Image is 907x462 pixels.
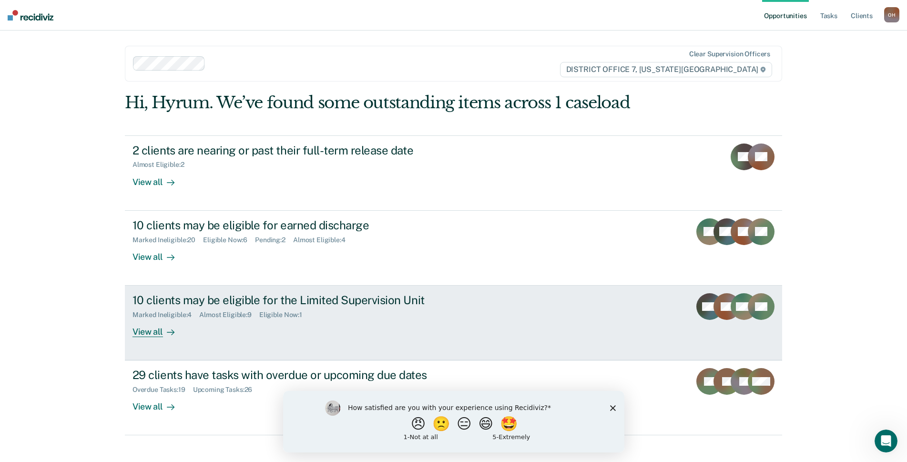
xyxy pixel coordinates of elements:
[259,311,310,319] div: Eligible Now : 1
[132,386,193,394] div: Overdue Tasks : 19
[8,10,53,21] img: Recidiviz
[689,50,770,58] div: Clear supervision officers
[293,236,353,244] div: Almost Eligible : 4
[125,286,782,360] a: 10 clients may be eligible for the Limited Supervision UnitMarked Ineligible:4Almost Eligible:9El...
[132,319,186,338] div: View all
[283,391,624,452] iframe: Survey by Kim from Recidiviz
[132,169,186,187] div: View all
[132,311,199,319] div: Marked Ineligible : 4
[193,386,260,394] div: Upcoming Tasks : 26
[132,293,467,307] div: 10 clients may be eligible for the Limited Supervision Unit
[199,311,259,319] div: Almost Eligible : 9
[125,211,782,286] a: 10 clients may be eligible for earned dischargeMarked Ineligible:20Eligible Now:6Pending:2Almost ...
[875,430,897,452] iframe: Intercom live chat
[125,135,782,211] a: 2 clients are nearing or past their full-term release dateAlmost Eligible:2View all
[132,368,467,382] div: 29 clients have tasks with overdue or upcoming due dates
[560,62,772,77] span: DISTRICT OFFICE 7, [US_STATE][GEOGRAPHIC_DATA]
[132,218,467,232] div: 10 clients may be eligible for earned discharge
[255,236,293,244] div: Pending : 2
[884,7,899,22] button: OH
[132,144,467,157] div: 2 clients are nearing or past their full-term release date
[203,236,255,244] div: Eligible Now : 6
[132,394,186,412] div: View all
[132,161,192,169] div: Almost Eligible : 2
[884,7,899,22] div: O H
[132,244,186,262] div: View all
[125,360,782,435] a: 29 clients have tasks with overdue or upcoming due datesOverdue Tasks:19Upcoming Tasks:26View all
[125,93,651,113] div: Hi, Hyrum. We’ve found some outstanding items across 1 caseload
[132,236,203,244] div: Marked Ineligible : 20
